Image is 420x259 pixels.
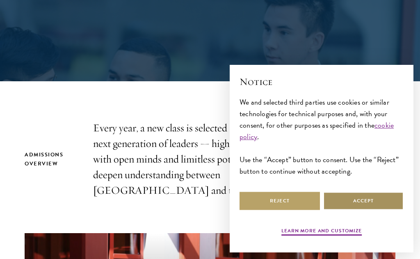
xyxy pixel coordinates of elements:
a: cookie policy [240,119,394,142]
button: Learn more and customize [281,227,362,237]
button: Accept [323,192,404,210]
div: We and selected third parties use cookies or similar technologies for technical purposes and, wit... [240,96,404,177]
button: Reject [240,192,320,210]
h2: Admissions Overview [25,150,77,168]
h2: Notice [240,75,404,89]
p: Every year, a new class is selected to represent the world’s next generation of leaders — high-ca... [93,120,327,198]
